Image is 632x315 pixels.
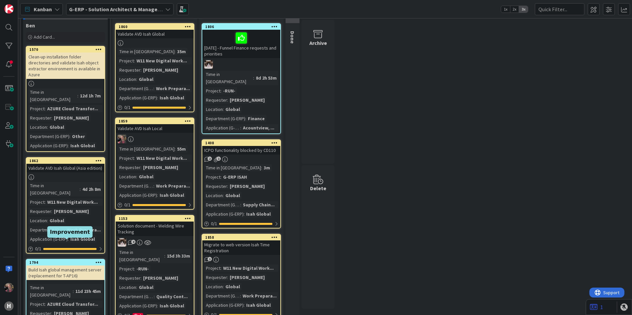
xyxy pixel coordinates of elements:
div: Global [224,283,242,290]
div: Solution document - Welding Wire Tracking [116,222,194,236]
span: : [45,105,46,112]
div: Department (G-ERP) [28,133,69,140]
div: 1858 [202,234,280,240]
div: Project [204,264,220,272]
span: : [136,76,137,83]
div: Global [224,106,242,113]
div: 1862 [29,158,104,163]
h5: Improvement [50,229,90,235]
img: Kv [118,238,126,247]
div: Isah Global [69,142,97,149]
span: : [134,265,135,272]
div: Isah Global [158,94,186,101]
span: : [220,173,221,181]
div: 1408 [205,141,280,145]
div: 1859 [119,119,194,123]
div: [PERSON_NAME] [141,66,180,74]
span: : [134,155,135,162]
div: Location [204,106,223,113]
span: 0 / 1 [124,104,131,111]
span: : [140,66,141,74]
div: -RUN- [135,265,150,272]
div: Project [204,173,220,181]
a: 1862Validate AVD Isah Global (Asia edition)Time in [GEOGRAPHIC_DATA]:4d 2h 8mProject:W11 New Digi... [26,157,105,254]
div: Finance [246,115,266,122]
span: : [244,210,245,218]
div: 4d 2h 8m [81,186,102,193]
span: : [136,173,137,180]
div: Department (G-ERP) [118,293,154,300]
div: 8d 2h 53m [254,74,278,82]
div: 1806 [202,24,280,30]
div: Project [28,105,45,112]
div: Department (G-ERP) [28,226,64,233]
div: Time in [GEOGRAPHIC_DATA] [28,182,80,196]
div: Location [28,217,47,224]
div: -RUN- [221,87,237,94]
div: Requester [28,114,51,122]
img: BF [4,283,14,292]
span: 1 [208,257,212,261]
div: Project [118,57,134,64]
span: : [227,183,228,190]
div: Work Prepara... [154,85,192,92]
span: : [134,57,135,64]
div: Global [48,123,66,131]
div: Application (G-ERP) [204,210,244,218]
span: : [220,87,221,94]
span: : [77,92,78,99]
div: W11 New Digital Work... [135,155,189,162]
div: Requester [118,164,140,171]
div: Acountview, ... [241,124,276,131]
div: 1806 [205,24,280,29]
div: Location [118,76,136,83]
span: : [261,164,262,171]
div: 0/1 [116,103,194,112]
img: Kv [204,60,213,69]
div: AZURE Cloud Transfor... [46,105,100,112]
div: Time in [GEOGRAPHIC_DATA] [118,48,175,55]
div: 1408ICPO functionality blocked by CD110 [202,140,280,155]
div: Time in [GEOGRAPHIC_DATA] [118,145,175,153]
div: Validate AVD Isah Global [116,30,194,38]
span: : [51,114,52,122]
span: : [136,284,137,291]
div: Location [28,123,47,131]
div: W11 New Digital Work... [46,198,99,206]
div: 1570Clean-up installation folder directories and validate Isah object extractor environment is av... [26,47,104,79]
div: Application (G-ERP) [118,94,157,101]
span: : [227,96,228,104]
span: 3x [519,6,528,13]
div: Requester [28,208,51,215]
div: W11 New Digital Work... [135,57,189,64]
div: 1862 [26,158,104,164]
div: Work Prepara... [241,292,278,299]
span: : [175,48,176,55]
div: Kv [116,238,194,247]
span: : [175,145,176,153]
div: 1860Validate AVD Isah Global [116,24,194,38]
div: Validate AVD Isah Local [116,124,194,133]
div: Requester [118,66,140,74]
span: : [47,217,48,224]
span: 4 [131,240,136,244]
div: [PERSON_NAME] [228,96,266,104]
div: 3m [262,164,272,171]
div: 35m [176,48,187,55]
a: 1570Clean-up installation folder directories and validate Isah object extractor environment is av... [26,46,105,152]
div: W11 New Digital Work... [221,264,275,272]
span: : [73,288,74,295]
span: : [164,252,165,260]
span: Add Card... [34,34,55,40]
span: : [253,74,254,82]
div: [PERSON_NAME] [141,164,180,171]
span: : [223,192,224,199]
div: 1860 [119,24,194,29]
div: Location [118,284,136,291]
div: Time in [GEOGRAPHIC_DATA] [204,71,253,85]
div: Requester [204,183,227,190]
div: Requester [204,96,227,104]
div: Isah Global [69,235,97,243]
span: : [153,182,154,190]
input: Quick Filter... [535,3,584,15]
